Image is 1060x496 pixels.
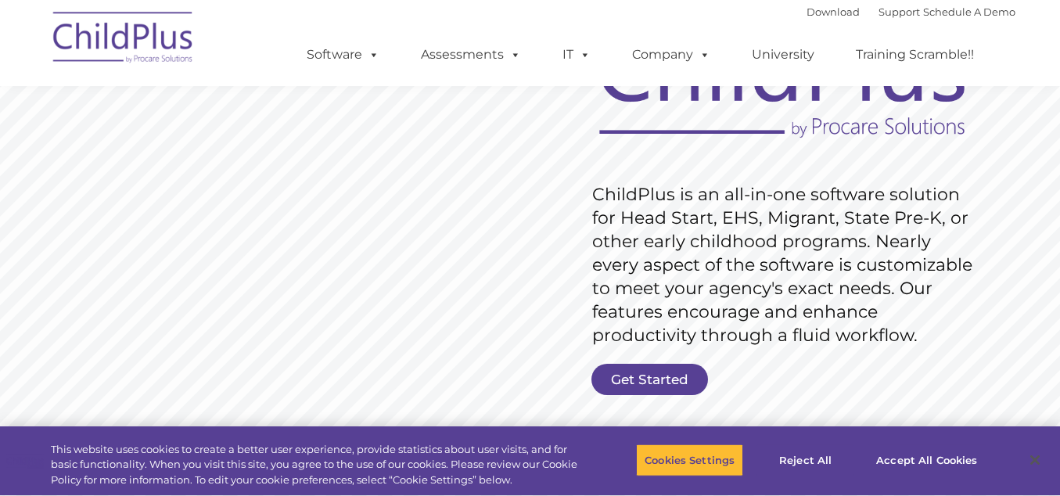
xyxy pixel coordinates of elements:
a: Software [291,39,395,70]
a: IT [547,39,606,70]
a: Support [879,5,920,18]
font: | [807,5,1015,18]
a: Company [616,39,726,70]
button: Cookies Settings [636,444,743,476]
a: Assessments [405,39,537,70]
a: University [736,39,830,70]
div: This website uses cookies to create a better user experience, provide statistics about user visit... [51,442,583,488]
a: Get Started [591,364,708,395]
button: Accept All Cookies [868,444,986,476]
a: Training Scramble!! [840,39,990,70]
rs-layer: ChildPlus is an all-in-one software solution for Head Start, EHS, Migrant, State Pre-K, or other ... [592,183,980,347]
a: Schedule A Demo [923,5,1015,18]
a: Download [807,5,860,18]
button: Reject All [756,444,854,476]
button: Close [1018,443,1052,477]
img: ChildPlus by Procare Solutions [45,1,202,79]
